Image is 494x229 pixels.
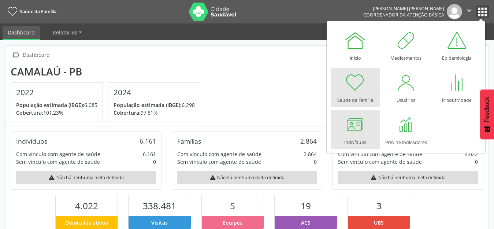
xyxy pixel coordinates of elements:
[209,174,216,181] i: warning
[114,101,195,109] p: 6.298
[476,5,489,18] button: apps
[432,26,482,65] a: Epidemiologia
[20,8,56,15] span: Saúde da Família
[465,7,473,15] i: 
[314,158,317,166] div: 0
[363,5,444,12] div: [PERSON_NAME] [PERSON_NAME]
[382,68,431,107] a: Usuários
[143,200,176,212] span: 338.481
[11,66,205,78] div: Camalaú - PB
[480,89,494,139] button: Feedback - Mostrar pesquisa
[177,150,261,158] div: Com vínculo com agente de saúde
[16,109,97,117] p: 101,23%
[11,50,21,60] i: 
[177,158,261,166] div: Sem vínculo com agente de saúde
[21,50,51,60] div: Dashboard
[16,150,100,158] div: Com vínculo com agente de saúde
[16,158,100,166] div: Sem vínculo com agente de saúde
[48,26,87,39] a: Relatórios
[382,26,431,65] a: Medicamentos
[300,137,317,145] div: 2.864
[114,88,195,97] h4: 2024
[382,110,431,149] a: Previne Indicadores
[16,101,97,109] p: 6.085
[363,12,444,18] span: Coordenador da Atenção Básica
[114,109,195,117] p: 97,81%
[374,219,384,226] span: UBS
[338,150,422,158] div: Com vínculo com agente de saúde
[223,219,242,226] span: Equipes
[177,171,317,184] div: Não há nenhuma meta definida
[475,158,478,166] div: 0
[16,137,47,145] div: Indivíduos
[304,150,317,158] div: 2.864
[11,50,51,60] a:  Dashboard
[432,68,482,107] a: Produtividade
[338,171,478,184] div: Não há nenhuma meta definida
[151,219,168,226] span: Visitas
[376,200,382,212] span: 3
[16,171,156,184] div: Não há nenhuma meta definida
[5,5,56,18] a: Saúde da Família
[16,101,84,108] span: População estimada (IBGE):
[338,158,422,166] div: Sem vínculo com agente de saúde
[114,109,141,116] span: Cobertura:
[177,137,201,145] div: Famílias
[230,200,235,212] span: 5
[484,97,490,122] span: Feedback
[301,219,311,226] span: ACS
[331,110,380,149] a: Indivíduos
[301,200,311,212] span: 19
[331,68,380,107] a: Saúde da Família
[75,200,98,212] span: 4.022
[447,4,462,19] img: img
[16,88,97,97] h4: 2022
[331,26,380,65] a: Início
[140,137,156,145] div: 6.161
[48,174,55,181] i: warning
[462,4,476,19] button: 
[16,109,43,116] span: Cobertura:
[114,101,182,108] span: População estimada (IBGE):
[3,26,40,40] a: Dashboard
[65,219,108,226] span: Domicílios ativos
[143,150,156,158] div: 6.161
[153,158,156,166] div: 0
[53,29,77,36] span: Relatórios
[370,174,377,181] i: warning
[465,150,478,158] div: 4.022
